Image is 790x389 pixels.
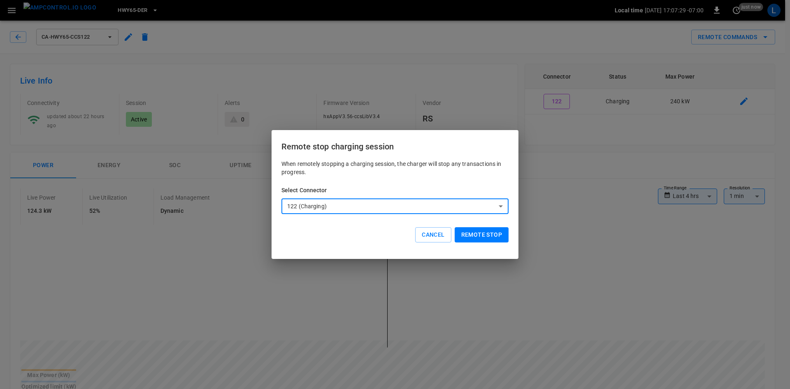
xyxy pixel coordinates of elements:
button: Remote stop [455,227,509,242]
p: When remotely stopping a charging session, the charger will stop any transactions in progress. [281,160,509,176]
h6: Remote stop charging session [281,140,509,153]
h6: Select Connector [281,186,509,195]
button: Cancel [415,227,451,242]
div: 122 (Charging) [281,198,509,214]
